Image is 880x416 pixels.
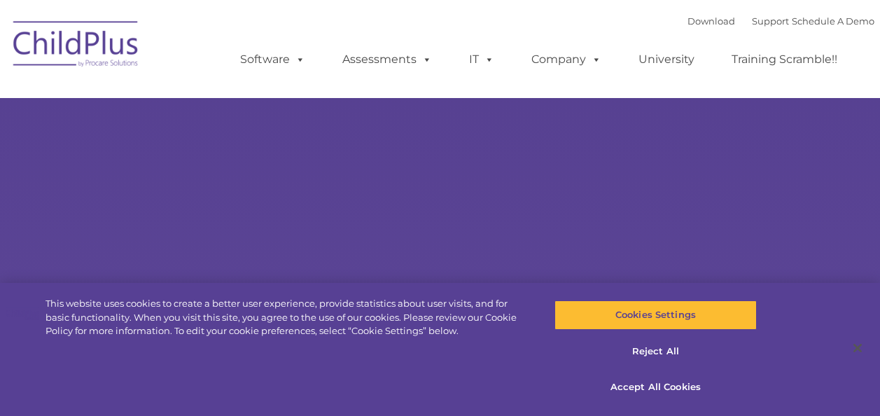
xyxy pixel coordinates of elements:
[554,373,757,402] button: Accept All Cookies
[46,297,528,338] div: This website uses cookies to create a better user experience, provide statistics about user visit...
[554,337,757,366] button: Reject All
[687,15,874,27] font: |
[624,46,708,74] a: University
[687,15,735,27] a: Download
[226,46,319,74] a: Software
[455,46,508,74] a: IT
[554,300,757,330] button: Cookies Settings
[718,46,851,74] a: Training Scramble!!
[752,15,789,27] a: Support
[517,46,615,74] a: Company
[6,11,146,81] img: ChildPlus by Procare Solutions
[842,333,873,363] button: Close
[792,15,874,27] a: Schedule A Demo
[328,46,446,74] a: Assessments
